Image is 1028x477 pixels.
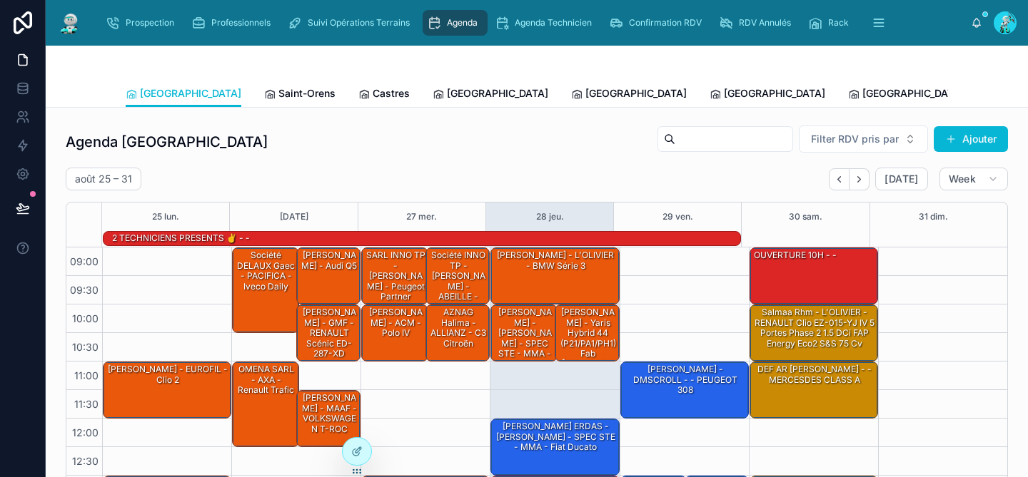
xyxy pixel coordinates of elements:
[235,249,298,293] div: Société DELAUX Gaec - PACIFICA - iveco daily
[152,202,179,231] button: 25 lun.
[280,202,308,231] button: [DATE]
[406,202,437,231] button: 27 mer.
[106,363,230,386] div: [PERSON_NAME] - EUROFIL - clio 2
[140,86,241,101] span: [GEOGRAPHIC_DATA]
[491,305,557,361] div: [PERSON_NAME] - [PERSON_NAME] - SPEC STE - MMA - clio 4
[515,17,592,29] span: Agenda Technicien
[426,248,489,304] div: Société INNO TP - [PERSON_NAME] - ABEILLE - Ford custom transit
[111,232,251,245] div: 2 TECHNICIENS PRESENTS ✌️ - -
[493,420,618,453] div: [PERSON_NAME] ERDAS - [PERSON_NAME] - SPEC STE - MMA - fiat ducato
[426,305,489,361] div: AZNAG Halima - ALLIANZ - C3 Citroën
[278,86,336,101] span: Saint-Orens
[299,306,359,401] div: [PERSON_NAME] - GMF - RENAULT Scénic ED-287-XD Grand Scénic III Phase 2 1.6 dCi FAP eco2 S&S 131 cv
[447,17,478,29] span: Agenda
[94,7,971,39] div: scrollable content
[264,81,336,109] a: Saint-Orens
[299,249,359,272] div: [PERSON_NAME] - Audi Q5
[491,419,618,475] div: [PERSON_NAME] ERDAS - [PERSON_NAME] - SPEC STE - MMA - fiat ducato
[710,81,825,109] a: [GEOGRAPHIC_DATA]
[715,10,801,36] a: RDV Annulés
[66,255,102,267] span: 09:00
[799,125,928,153] button: Select Button
[297,248,360,304] div: [PERSON_NAME] - Audi Q5
[493,306,556,370] div: [PERSON_NAME] - [PERSON_NAME] - SPEC STE - MMA - clio 4
[362,305,428,361] div: [PERSON_NAME] - ACM - polo IV
[623,363,747,396] div: [PERSON_NAME] - DMSCROLL - - PEUGEOT 308
[308,17,410,29] span: Suivi Opérations Terrains
[126,17,174,29] span: Prospection
[111,231,251,245] div: 2 TECHNICIENS PRESENTS ✌️ - -
[428,306,488,350] div: AZNAG Halima - ALLIANZ - C3 Citroën
[662,202,693,231] button: 29 ven.
[752,249,838,262] div: OUVERTURE 10H - -
[364,306,427,339] div: [PERSON_NAME] - ACM - polo IV
[187,10,281,36] a: Professionnels
[364,249,427,303] div: SARL INNO TP - [PERSON_NAME] - Peugeot partner
[66,132,268,152] h1: Agenda [GEOGRAPHIC_DATA]
[811,132,899,146] span: Filter RDV pris par
[949,173,976,185] span: Week
[850,168,870,190] button: Next
[536,202,564,231] button: 28 jeu.
[71,369,102,381] span: 11:00
[490,10,602,36] a: Agenda Technicien
[862,86,964,101] span: [GEOGRAPHIC_DATA]
[724,86,825,101] span: [GEOGRAPHIC_DATA]
[69,426,102,438] span: 12:00
[69,312,102,324] span: 10:00
[233,248,298,332] div: Société DELAUX Gaec - PACIFICA - iveco daily
[919,202,948,231] button: 31 dim.
[605,10,712,36] a: Confirmation RDV
[493,249,618,272] div: [PERSON_NAME] - L'OLIVIER - BMW Série 3
[373,86,410,101] span: Castres
[233,362,298,446] div: OMENA SARL - AXA - Renault trafic
[69,455,102,467] span: 12:30
[555,305,618,361] div: [PERSON_NAME] - Yaris Hybrid 44 (P21/PA1/PH1) Fab [GEOGRAPHIC_DATA] 1.5 VVTI 12V 116 HSD Hybrid E...
[750,362,877,418] div: DEF AR [PERSON_NAME] - - MERCESDES CLASS A
[362,248,428,304] div: SARL INNO TP - [PERSON_NAME] - Peugeot partner
[789,202,822,231] button: 30 sam.
[126,81,241,108] a: [GEOGRAPHIC_DATA]
[739,17,791,29] span: RDV Annulés
[297,391,360,446] div: [PERSON_NAME] - MAAF - VOLKSWAGEN T-ROC
[57,11,83,34] img: App logo
[69,341,102,353] span: 10:30
[828,17,849,29] span: Rack
[428,249,488,324] div: Société INNO TP - [PERSON_NAME] - ABEILLE - Ford custom transit
[848,81,964,109] a: [GEOGRAPHIC_DATA]
[885,173,918,185] span: [DATE]
[571,81,687,109] a: [GEOGRAPHIC_DATA]
[491,248,618,304] div: [PERSON_NAME] - L'OLIVIER - BMW Série 3
[211,17,271,29] span: Professionnels
[299,391,359,436] div: [PERSON_NAME] - MAAF - VOLKSWAGEN T-ROC
[433,81,548,109] a: [GEOGRAPHIC_DATA]
[447,86,548,101] span: [GEOGRAPHIC_DATA]
[752,306,877,350] div: Salmaa Rhm - L'OLIVIER - RENAULT Clio EZ-015-YJ IV 5 Portes Phase 2 1.5 dCi FAP Energy eco2 S&S 7...
[621,362,748,418] div: [PERSON_NAME] - DMSCROLL - - PEUGEOT 308
[101,10,184,36] a: Prospection
[804,10,859,36] a: Rack
[283,10,420,36] a: Suivi Opérations Terrains
[423,10,488,36] a: Agenda
[297,305,360,361] div: [PERSON_NAME] - GMF - RENAULT Scénic ED-287-XD Grand Scénic III Phase 2 1.6 dCi FAP eco2 S&S 131 cv
[585,86,687,101] span: [GEOGRAPHIC_DATA]
[750,305,877,361] div: Salmaa Rhm - L'OLIVIER - RENAULT Clio EZ-015-YJ IV 5 Portes Phase 2 1.5 dCi FAP Energy eco2 S&S 7...
[66,284,102,296] span: 09:30
[934,126,1008,152] button: Ajouter
[939,168,1008,190] button: Week
[875,168,927,190] button: [DATE]
[71,398,102,410] span: 11:30
[75,172,132,186] h2: août 25 – 31
[750,248,877,304] div: OUVERTURE 10H - -
[558,306,618,421] div: [PERSON_NAME] - Yaris Hybrid 44 (P21/PA1/PH1) Fab [GEOGRAPHIC_DATA] 1.5 VVTI 12V 116 HSD Hybrid E...
[358,81,410,109] a: Castres
[104,362,231,418] div: [PERSON_NAME] - EUROFIL - clio 2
